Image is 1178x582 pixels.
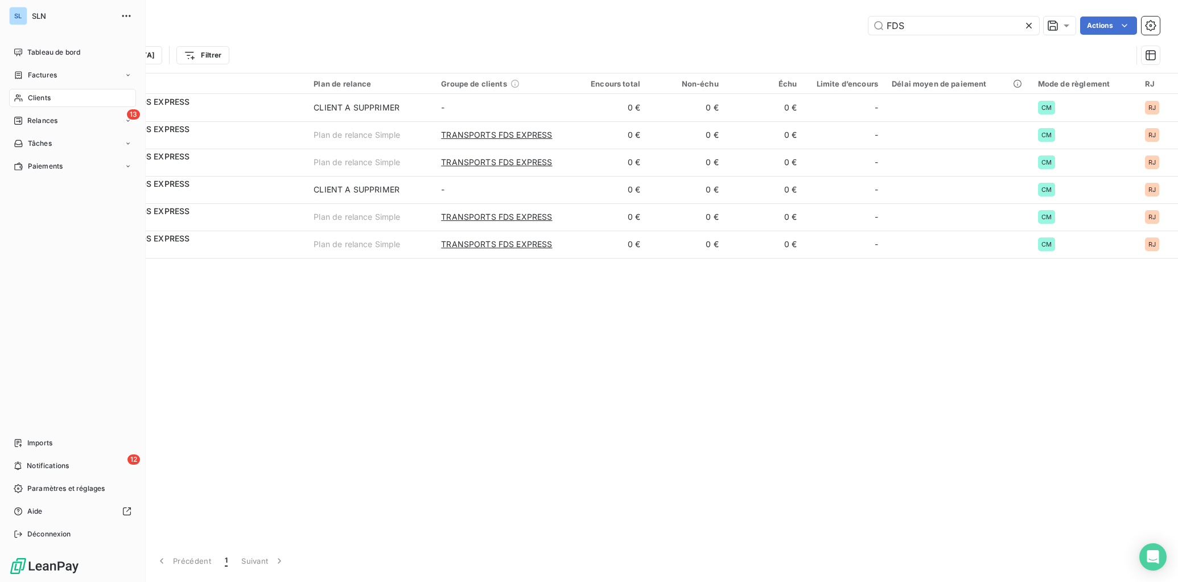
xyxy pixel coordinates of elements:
span: Paiements [28,161,63,171]
span: 523 [79,190,300,201]
span: RJ [1148,104,1156,111]
td: 0 € [569,203,647,231]
td: 0 € [647,231,726,258]
button: Suivant [234,549,292,573]
span: 1 [225,555,228,567]
div: Open Intercom Messenger [1139,543,1167,571]
span: - [875,102,878,113]
span: 742 [79,217,300,228]
span: CM [1041,159,1052,166]
span: CM [1041,214,1052,220]
td: 0 € [647,203,726,231]
button: Actions [1080,17,1137,35]
span: CM [1041,241,1052,248]
div: Plan de relance Simple [314,157,400,168]
span: 875 [79,135,300,146]
span: Paramètres et réglages [27,483,105,494]
td: 0 € [647,149,726,176]
span: RJ [1148,132,1156,138]
span: Relances [27,116,57,126]
td: 0 € [726,176,804,203]
span: CM [1041,132,1052,138]
button: Filtrer [176,46,229,64]
span: Imports [27,438,52,448]
div: SL [9,7,27,25]
td: 0 € [647,121,726,149]
span: TRANSPORTS FDS EXPRESS [441,239,552,250]
span: - [875,184,878,195]
div: Échu [732,79,797,88]
span: CM [1041,186,1052,193]
td: 0 € [569,149,647,176]
img: Logo LeanPay [9,557,80,575]
button: Précédent [149,549,218,573]
span: - [875,211,878,223]
span: Tâches [28,138,52,149]
button: 1 [218,549,234,573]
span: 558 [79,108,300,119]
span: - [875,239,878,250]
td: 0 € [569,121,647,149]
span: RJ [1148,241,1156,248]
span: Factures [28,70,57,80]
span: 741 [79,162,300,174]
td: 0 € [647,176,726,203]
div: CLIENT A SUPPRIMER [314,102,399,113]
td: 0 € [569,94,647,121]
span: RJ [1148,214,1156,220]
span: SLN [32,11,114,21]
span: TRANSPORTS FDS EXPRESS [441,129,552,141]
div: RJ [1145,79,1171,88]
td: 0 € [726,231,804,258]
span: 12 [127,454,140,465]
div: Plan de relance Simple [314,129,400,141]
div: Limite d’encours [811,79,879,88]
a: Aide [9,502,136,520]
td: 0 € [647,94,726,121]
td: 0 € [726,149,804,176]
td: 0 € [726,203,804,231]
span: - [875,129,878,141]
td: 0 € [726,121,804,149]
span: RJ [1148,159,1156,166]
span: 13 [127,109,140,120]
div: Encours total [575,79,640,88]
div: Délai moyen de paiement [892,79,1024,88]
span: - [875,157,878,168]
div: Plan de relance Simple [314,239,400,250]
div: CLIENT A SUPPRIMER [314,184,399,195]
span: Tableau de bord [27,47,80,58]
div: Mode de règlement [1038,79,1131,88]
span: - [441,103,444,112]
span: Notifications [27,461,69,471]
span: CM [1041,104,1052,111]
div: Plan de relance Simple [314,211,400,223]
span: 876 [79,244,300,256]
td: 0 € [569,231,647,258]
span: Déconnexion [27,529,71,539]
span: TRANSPORTS FDS EXPRESS [441,211,552,223]
td: 0 € [569,176,647,203]
span: RJ [1148,186,1156,193]
input: Rechercher [868,17,1039,35]
span: Groupe de clients [441,79,507,88]
span: - [441,185,444,194]
span: TRANSPORTS FDS EXPRESS [441,157,552,168]
td: 0 € [726,94,804,121]
span: Clients [28,93,51,103]
div: Non-échu [654,79,719,88]
span: Aide [27,506,43,517]
div: Plan de relance [314,79,427,88]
